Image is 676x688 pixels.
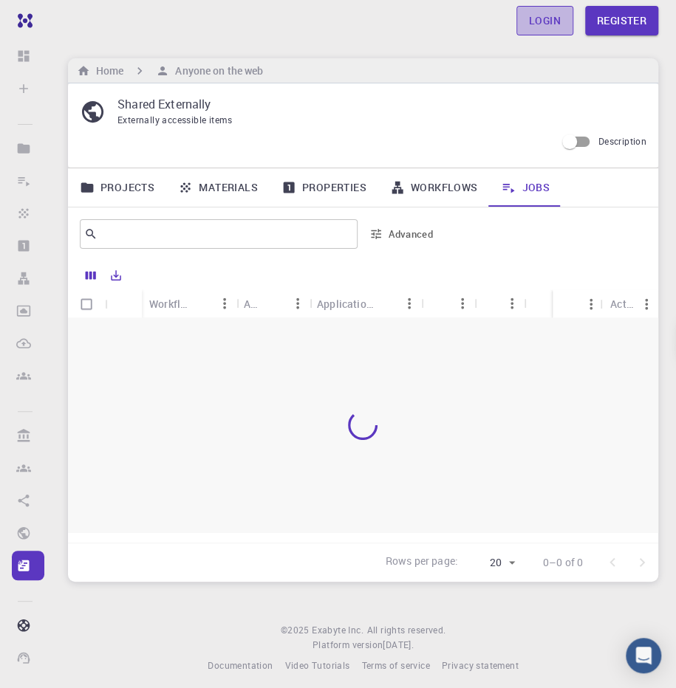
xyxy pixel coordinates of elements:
[374,292,397,315] button: Sort
[244,289,262,318] div: Application
[236,289,310,318] div: Application
[149,289,189,318] div: Workflow Name
[451,292,474,315] button: Menu
[585,6,658,35] a: Register
[598,135,646,147] span: Description
[142,289,236,318] div: Workflow Name
[610,289,635,318] div: Actions
[442,659,519,671] span: Privacy statement
[270,168,378,207] a: Properties
[386,554,458,571] p: Rows per page:
[560,292,584,316] button: Sort
[103,264,129,287] button: Export
[12,13,33,28] img: logo
[500,292,524,315] button: Menu
[310,289,421,318] div: Application Version
[208,658,273,673] a: Documentation
[68,168,166,207] a: Projects
[312,623,363,638] a: Exabyte Inc.
[313,638,383,653] span: Platform version
[90,63,123,79] h6: Home
[464,552,519,574] div: 20
[397,292,421,315] button: Menu
[553,289,603,318] div: Status
[524,289,573,318] div: Nodes
[626,638,661,673] div: Open Intercom Messenger
[74,63,266,79] nav: breadcrumb
[474,289,524,318] div: Queue
[361,659,429,671] span: Terms of service
[213,292,236,315] button: Menu
[284,658,349,673] a: Video Tutorials
[516,6,573,35] a: Login
[117,95,635,113] p: Shared Externally
[105,289,142,318] div: Icon
[442,658,519,673] a: Privacy statement
[166,168,270,207] a: Materials
[603,289,658,318] div: Actions
[383,638,414,653] a: [DATE].
[635,292,658,316] button: Menu
[262,292,286,315] button: Sort
[531,292,555,315] button: Sort
[281,623,312,638] span: © 2025
[284,659,349,671] span: Video Tutorials
[169,63,263,79] h6: Anyone on the web
[482,292,505,315] button: Sort
[286,292,310,315] button: Menu
[579,292,603,316] button: Menu
[378,168,490,207] a: Workflows
[489,168,561,207] a: Jobs
[421,289,474,318] div: Cluster
[317,289,374,318] div: Application Version
[429,292,452,315] button: Sort
[363,222,440,246] button: Advanced
[78,264,103,287] button: Columns
[208,659,273,671] span: Documentation
[366,623,445,638] span: All rights reserved.
[383,639,414,650] span: [DATE] .
[543,555,583,570] p: 0–0 of 0
[550,292,573,315] button: Menu
[117,114,232,125] span: Externally accessible items
[361,658,429,673] a: Terms of service
[189,292,213,315] button: Sort
[312,624,363,636] span: Exabyte Inc.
